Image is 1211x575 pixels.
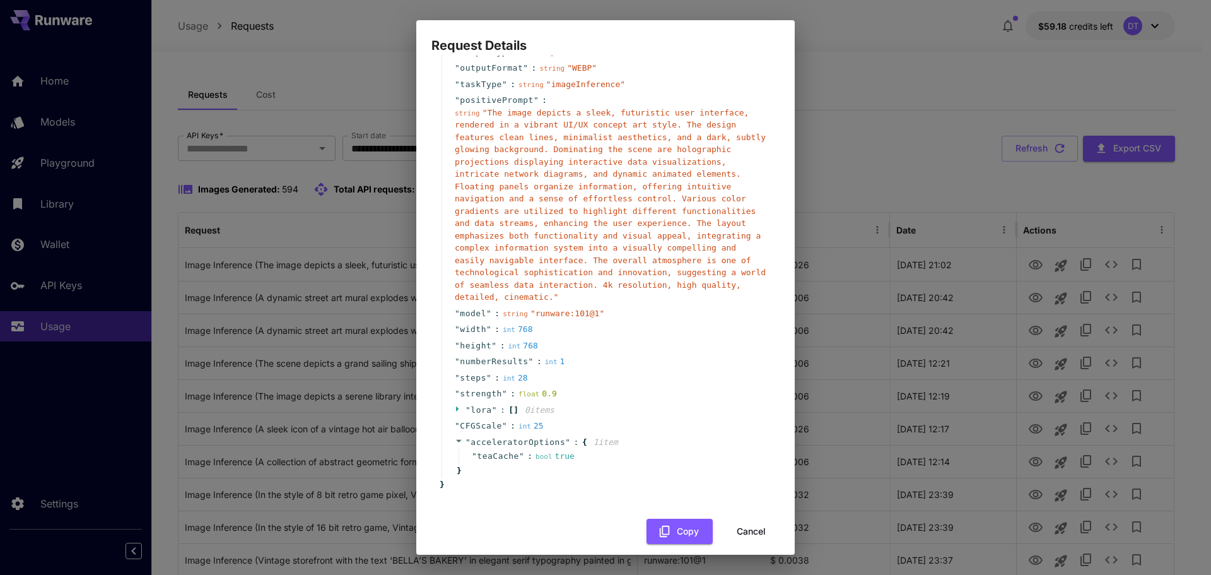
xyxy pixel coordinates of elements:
span: " [455,80,460,89]
span: " [502,421,507,430]
span: " [455,421,460,430]
button: Cancel [723,519,780,545]
span: int [503,374,515,382]
span: " [523,63,528,73]
h2: Request Details [416,20,795,56]
div: 28 [503,372,528,384]
span: outputFormat [460,62,523,74]
span: CFGScale [460,420,502,432]
span: 0 item s [525,405,554,415]
span: width [460,323,486,336]
span: " [455,309,460,318]
span: string [518,81,544,89]
span: " [486,324,491,334]
span: : [510,420,515,432]
span: bool [535,453,553,461]
button: Copy [646,519,713,545]
span: int [518,422,531,430]
span: " [492,405,497,415]
span: " [565,437,570,447]
span: " runware:101@1 " [530,309,604,318]
div: true [535,450,575,463]
span: positivePrompt [460,94,534,107]
span: " [455,95,460,105]
span: : [574,436,579,449]
span: " [455,373,460,382]
span: " [455,63,460,73]
span: " [502,389,507,398]
span: lora [471,405,491,415]
span: : [500,340,505,352]
span: " [455,47,460,57]
span: " [486,373,491,382]
span: : [510,78,515,91]
span: " [529,357,534,366]
span: int [508,342,520,350]
span: " [465,437,471,447]
span: " imageInference " [546,80,625,89]
span: acceleratorOptions [471,437,565,447]
span: strength [460,388,502,400]
span: " [455,341,460,350]
span: " [455,389,460,398]
span: " [502,80,507,89]
span: int [545,358,558,366]
span: : [500,404,505,417]
span: } [455,465,462,477]
span: " The image depicts a sleek, futuristic user interface, rendered in a vibrant UI/UX concept art s... [455,108,766,302]
div: 0.9 [518,388,557,400]
span: " [465,405,471,415]
span: " [513,47,518,57]
span: 1 item [594,437,618,447]
div: 768 [508,340,537,352]
span: " [455,357,460,366]
span: : [537,355,542,368]
span: string [539,64,565,73]
span: " WEBP " [567,63,597,73]
span: float [518,390,539,398]
div: 768 [503,323,532,336]
span: model [460,307,486,320]
span: string [503,310,528,318]
span: steps [460,372,486,384]
span: : [542,94,547,107]
span: " [472,451,477,461]
span: " [519,451,524,461]
span: : [494,323,500,336]
span: [ [508,404,513,417]
span: : [494,372,500,384]
span: numberResults [460,355,528,368]
span: : [510,388,515,400]
span: " [455,324,460,334]
span: height [460,340,491,352]
span: : [494,307,500,320]
span: string [529,49,554,57]
span: : [532,62,537,74]
span: int [503,326,515,334]
span: } [438,478,445,491]
span: " [491,341,496,350]
span: : [527,450,532,463]
div: 1 [545,355,565,368]
span: " URL " [557,47,582,57]
div: 25 [518,420,544,432]
span: { [582,436,587,449]
span: ] [513,404,518,417]
span: taskType [460,78,502,91]
span: teaCache [477,450,519,463]
span: string [455,109,480,117]
span: " [486,309,491,318]
span: " [534,95,539,105]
